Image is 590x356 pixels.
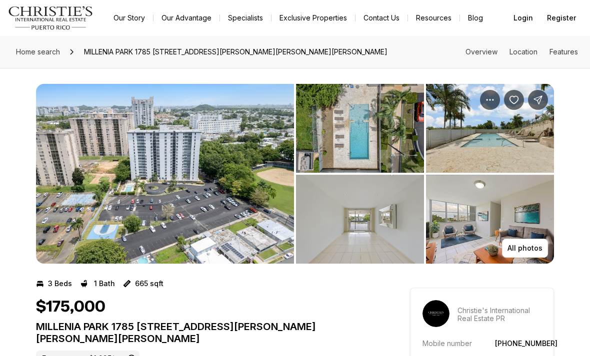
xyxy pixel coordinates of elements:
[495,339,557,348] a: [PHONE_NUMBER]
[105,11,153,25] a: Our Story
[422,339,472,348] p: Mobile number
[460,11,491,25] a: Blog
[426,175,554,264] button: View image gallery
[504,90,524,110] button: Save Property: MILLENIA PARK 1785 CALLE J. FERRER Y FERRER 100 #Apt 1101
[465,48,578,56] nav: Page section menu
[36,321,374,345] p: MILLENIA PARK 1785 [STREET_ADDRESS][PERSON_NAME][PERSON_NAME][PERSON_NAME]
[36,298,105,317] h1: $175,000
[296,175,424,264] button: View image gallery
[528,90,548,110] button: Share Property: MILLENIA PARK 1785 CALLE J. FERRER Y FERRER 100 #Apt 1101
[408,11,459,25] a: Resources
[153,11,219,25] a: Our Advantage
[8,6,93,30] img: logo
[541,8,582,28] button: Register
[502,239,548,258] button: All photos
[296,84,554,264] li: 2 of 6
[480,90,500,110] button: Property options
[457,307,541,323] p: Christie's International Real Estate PR
[94,280,115,288] p: 1 Bath
[36,84,554,264] div: Listing Photos
[507,8,539,28] button: Login
[16,47,60,56] span: Home search
[549,47,578,56] a: Skip to: Features
[36,84,294,264] li: 1 of 6
[80,44,391,60] span: MILLENIA PARK 1785 [STREET_ADDRESS][PERSON_NAME][PERSON_NAME][PERSON_NAME]
[513,14,533,22] span: Login
[48,280,72,288] p: 3 Beds
[271,11,355,25] a: Exclusive Properties
[296,84,424,173] button: View image gallery
[465,47,497,56] a: Skip to: Overview
[355,11,407,25] button: Contact Us
[509,47,537,56] a: Skip to: Location
[36,84,294,264] button: View image gallery
[426,84,554,173] button: View image gallery
[135,280,163,288] p: 665 sqft
[12,44,64,60] a: Home search
[507,244,542,252] p: All photos
[547,14,576,22] span: Register
[220,11,271,25] a: Specialists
